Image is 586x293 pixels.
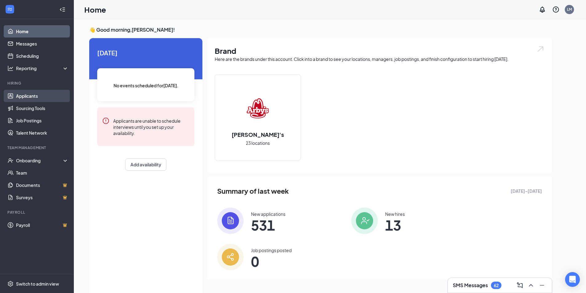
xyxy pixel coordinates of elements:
[539,6,546,13] svg: Notifications
[59,6,66,13] svg: Collapse
[351,208,378,234] img: icon
[494,283,499,288] div: 62
[16,219,69,231] a: PayrollCrown
[16,127,69,139] a: Talent Network
[567,7,572,12] div: LM
[217,186,289,196] span: Summary of last week
[102,117,110,125] svg: Error
[16,114,69,127] a: Job Postings
[7,281,14,287] svg: Settings
[16,38,69,50] a: Messages
[84,4,106,15] h1: Home
[251,256,292,267] span: 0
[125,158,166,171] button: Add availability
[217,208,244,234] img: icon
[225,131,290,138] h2: [PERSON_NAME]'s
[536,46,544,53] img: open.6027fd2a22e1237b5b06.svg
[215,46,544,56] h1: Brand
[527,282,535,289] svg: ChevronUp
[552,6,560,13] svg: QuestionInfo
[89,26,552,33] h3: 👋 Good morning, [PERSON_NAME] !
[7,6,13,12] svg: WorkstreamLogo
[7,81,67,86] div: Hiring
[385,211,405,217] div: New hires
[537,280,547,290] button: Minimize
[16,25,69,38] a: Home
[16,50,69,62] a: Scheduling
[538,282,546,289] svg: Minimize
[251,247,292,253] div: Job postings posted
[385,220,405,231] span: 13
[7,145,67,150] div: Team Management
[16,65,69,71] div: Reporting
[16,90,69,102] a: Applicants
[516,282,524,289] svg: ComposeMessage
[251,211,285,217] div: New applications
[97,48,194,57] span: [DATE]
[453,282,488,289] h3: SMS Messages
[7,157,14,164] svg: UserCheck
[526,280,536,290] button: ChevronUp
[16,167,69,179] a: Team
[16,191,69,204] a: SurveysCrown
[113,117,189,136] div: Applicants are unable to schedule interviews until you set up your availability.
[217,244,244,270] img: icon
[515,280,525,290] button: ComposeMessage
[16,281,59,287] div: Switch to admin view
[7,210,67,215] div: Payroll
[511,188,542,194] span: [DATE] - [DATE]
[246,140,270,146] span: 23 locations
[7,65,14,71] svg: Analysis
[114,82,178,89] span: No events scheduled for [DATE] .
[215,56,544,62] div: Here are the brands under this account. Click into a brand to see your locations, managers, job p...
[16,179,69,191] a: DocumentsCrown
[251,220,285,231] span: 531
[16,157,63,164] div: Onboarding
[16,102,69,114] a: Sourcing Tools
[565,272,580,287] div: Open Intercom Messenger
[238,89,277,128] img: Arby's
